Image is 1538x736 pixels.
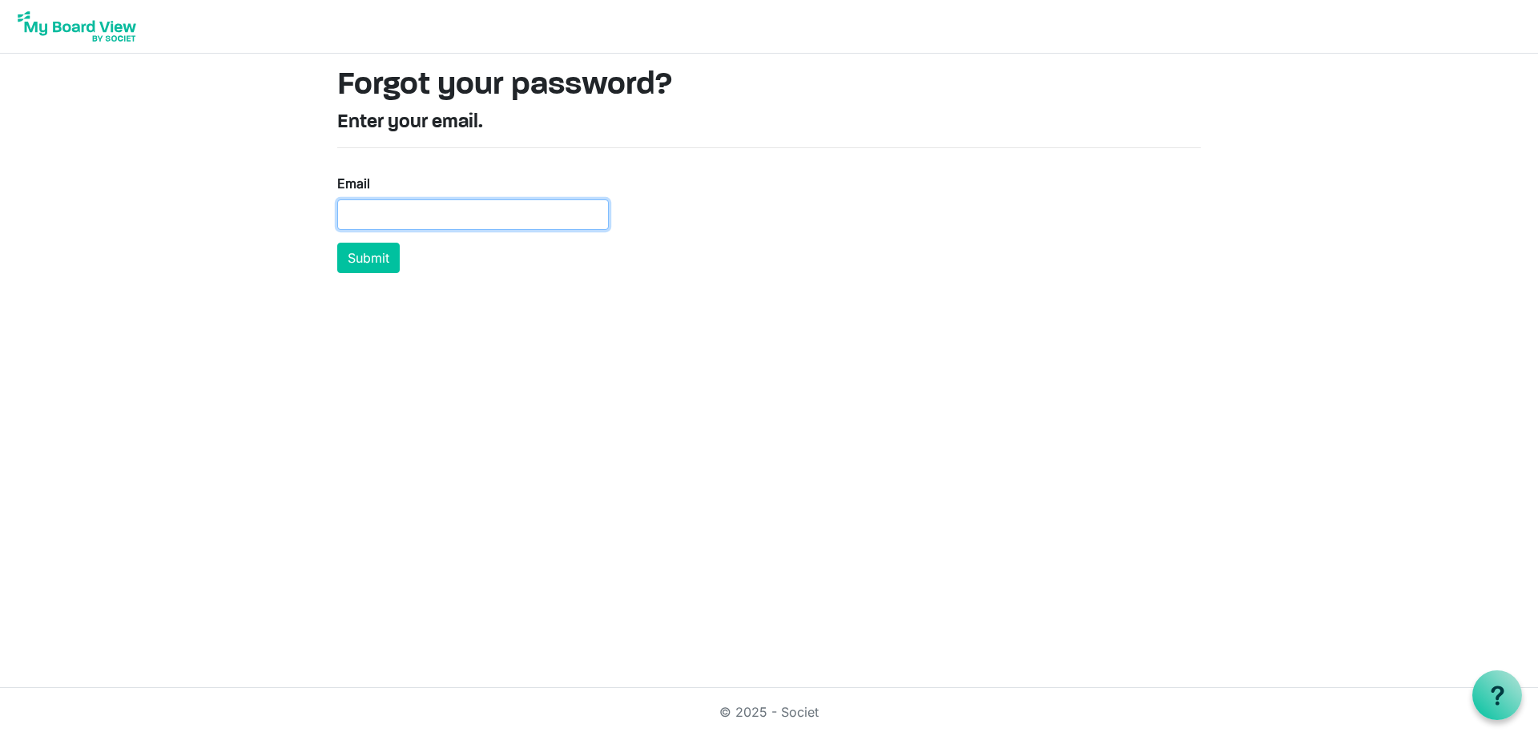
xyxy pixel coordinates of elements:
img: My Board View Logo [13,6,141,46]
button: Submit [337,243,400,273]
h4: Enter your email. [337,111,1201,135]
a: © 2025 - Societ [719,704,819,720]
label: Email [337,174,370,193]
h1: Forgot your password? [337,66,1201,105]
